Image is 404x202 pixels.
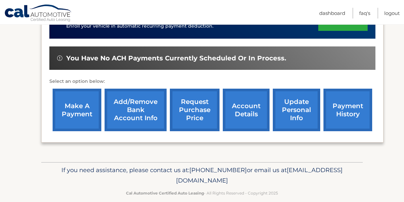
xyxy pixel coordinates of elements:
img: alert-white.svg [57,56,62,61]
a: FAQ's [359,8,370,19]
p: Enroll your vehicle in automatic recurring payment deduction. [66,23,318,30]
a: Add/Remove bank account info [105,89,167,131]
p: - All Rights Reserved - Copyright 2025 [45,190,359,196]
a: request purchase price [170,89,220,131]
p: If you need assistance, please contact us at: or email us at [45,165,359,186]
a: Logout [384,8,400,19]
a: account details [223,89,270,131]
a: Cal Automotive [4,4,72,23]
a: update personal info [273,89,320,131]
a: make a payment [53,89,101,131]
span: [EMAIL_ADDRESS][DOMAIN_NAME] [176,166,343,184]
p: Select an option below: [49,78,375,85]
strong: Cal Automotive Certified Auto Leasing [126,191,204,196]
span: [PHONE_NUMBER] [189,166,247,174]
a: payment history [323,89,372,131]
span: You have no ACH payments currently scheduled or in process. [66,54,286,62]
a: Dashboard [319,8,345,19]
